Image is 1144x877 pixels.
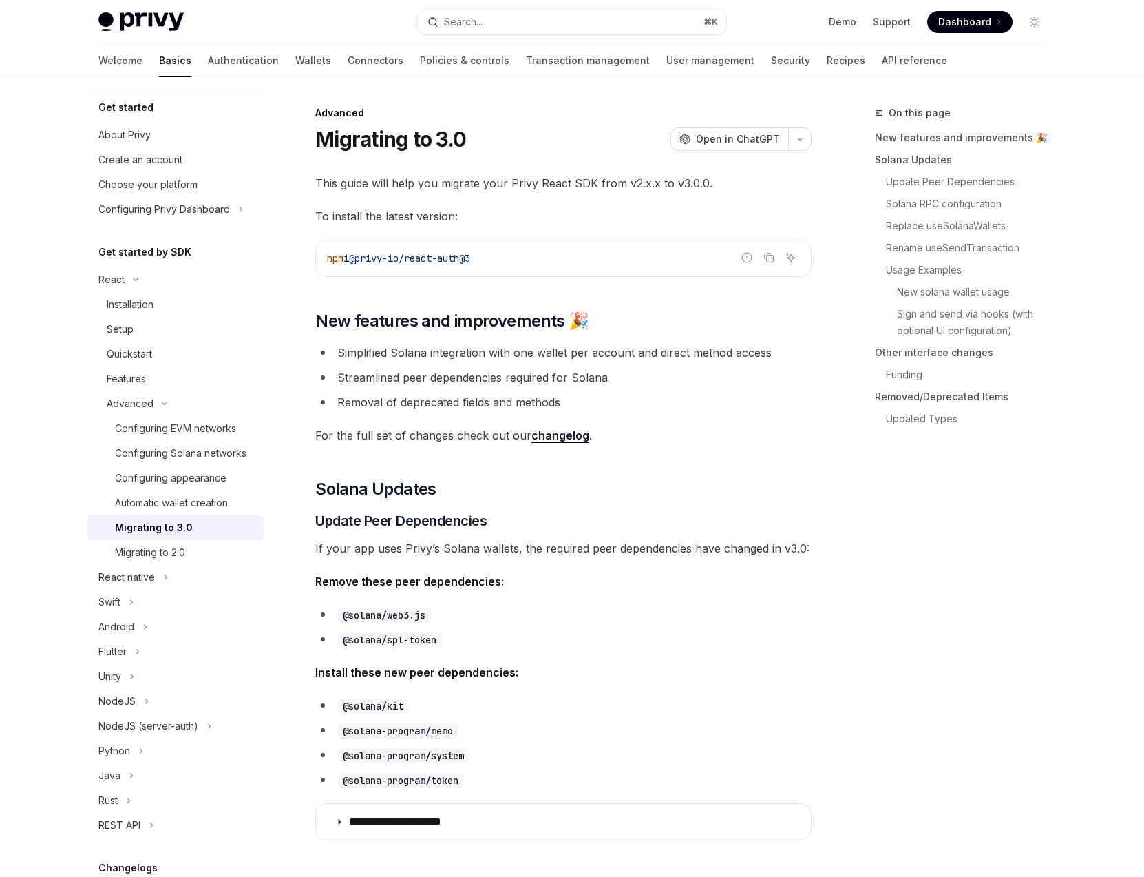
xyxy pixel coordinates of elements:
a: Basics [159,44,191,77]
a: Security [771,44,810,77]
div: React native [98,569,155,586]
a: Usage Examples [875,259,1057,281]
button: Toggle Python section [87,739,264,763]
img: light logo [98,12,184,32]
div: NodeJS (server-auth) [98,718,198,734]
a: Removed/Deprecated Items [875,386,1057,408]
div: Unity [98,668,121,685]
a: New solana wallet usage [875,281,1057,303]
div: Python [98,743,130,759]
a: Features [87,367,264,391]
h5: Get started by SDK [98,244,191,260]
a: About Privy [87,123,264,147]
code: @solana/spl-token [337,632,442,648]
a: Dashboard [927,11,1013,33]
a: Solana Updates [875,149,1057,171]
a: Policies & controls [420,44,509,77]
div: Configuring Privy Dashboard [98,201,230,218]
span: Solana Updates [315,478,436,500]
a: Sign and send via hooks (with optional UI configuration) [875,303,1057,342]
a: Connectors [348,44,403,77]
button: Toggle Unity section [87,664,264,689]
div: REST API [98,817,140,834]
button: Ask AI [782,249,800,267]
span: For the full set of changes check out our . [315,426,812,445]
a: Authentication [208,44,279,77]
a: Other interface changes [875,342,1057,364]
li: Removal of deprecated fields and methods [315,393,812,412]
strong: Remove these peer dependencies: [315,575,504,588]
span: @privy-io/react-auth@3 [349,252,470,265]
div: Flutter [98,643,127,660]
div: Installation [107,296,153,313]
div: Configuring Solana networks [115,445,246,462]
a: changelog [531,429,589,443]
button: Open in ChatGPT [670,127,788,151]
a: New features and improvements 🎉 [875,127,1057,149]
strong: Install these new peer dependencies: [315,666,518,679]
a: Configuring EVM networks [87,416,264,441]
a: Installation [87,292,264,317]
a: Updated Types [875,408,1057,430]
a: Rename useSendTransaction [875,237,1057,259]
a: Configuring appearance [87,466,264,491]
div: Advanced [107,395,153,412]
span: New features and improvements 🎉 [315,310,589,332]
button: Toggle Java section [87,763,264,788]
a: Wallets [295,44,331,77]
span: Dashboard [938,15,991,29]
div: Search... [444,14,483,30]
li: Simplified Solana integration with one wallet per account and direct method access [315,343,812,362]
div: Quickstart [107,346,152,362]
div: Migrating to 2.0 [115,544,185,561]
button: Toggle NodeJS section [87,689,264,714]
button: Toggle Flutter section [87,639,264,664]
button: Report incorrect code [738,249,756,267]
div: Features [107,371,146,387]
a: User management [666,44,754,77]
a: Replace useSolanaWallets [875,215,1057,237]
button: Toggle Android section [87,615,264,639]
span: This guide will help you migrate your Privy React SDK from v2.x.x to v3.0.0. [315,174,812,193]
a: Solana RPC configuration [875,193,1057,215]
a: Migrating to 2.0 [87,540,264,565]
h1: Migrating to 3.0 [315,127,466,152]
span: i [343,252,349,265]
span: npm [327,252,343,265]
div: Choose your platform [98,176,198,193]
code: @solana-program/token [337,773,464,788]
div: Advanced [315,106,812,120]
a: Automatic wallet creation [87,491,264,515]
a: Migrating to 3.0 [87,515,264,540]
a: Support [873,15,911,29]
span: If your app uses Privy’s Solana wallets, the required peer dependencies have changed in v3.0: [315,539,812,558]
span: To install the latest version: [315,207,812,226]
code: @solana-program/system [337,748,469,763]
a: Create an account [87,147,264,172]
code: @solana/kit [337,699,409,714]
div: Android [98,619,134,635]
div: Swift [98,594,120,610]
div: Automatic wallet creation [115,495,228,511]
a: Setup [87,317,264,342]
button: Toggle NodeJS (server-auth) section [87,714,264,739]
span: On this page [889,105,951,121]
div: React [98,271,125,288]
a: Recipes [827,44,865,77]
a: Update Peer Dependencies [875,171,1057,193]
a: Transaction management [526,44,650,77]
code: @solana-program/memo [337,723,458,739]
button: Toggle dark mode [1024,11,1046,33]
div: Configuring EVM networks [115,420,236,437]
div: Java [98,767,120,784]
div: NodeJS [98,693,136,710]
button: Toggle Swift section [87,590,264,615]
li: Streamlined peer dependencies required for Solana [315,368,812,387]
a: Choose your platform [87,172,264,197]
span: ⌘ K [703,17,718,28]
span: Update Peer Dependencies [315,511,487,530]
h5: Changelogs [98,860,158,876]
button: Toggle React native section [87,565,264,590]
button: Toggle React section [87,267,264,292]
div: Rust [98,792,118,809]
